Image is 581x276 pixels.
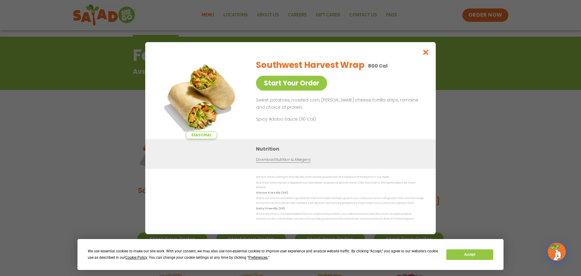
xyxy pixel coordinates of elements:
p: Spicy Adobo Sauce (110 Cal) [256,116,368,122]
strong: Dairy Friendly (DF) [256,207,284,210]
a: Start Your Order [256,76,327,91]
div: Cookie Consent Prompt [77,239,504,270]
p: Sweet potatoes, roasted corn, [PERSON_NAME] cheese, tortilla strips, romaine and choice of protein. [256,97,421,111]
p: 800 Cal [368,62,388,70]
p: Nutrition information is based on our standard recipes and portion sizes. Click Nutrition & Aller... [256,180,424,190]
img: Featured product photo for Southwest Harvest Wrap [159,54,244,139]
div: We use essential cookies to make our site work. With your consent, we may also use non-essential ... [88,248,439,261]
p: While our menu includes ingredients that are made without gluten, our restaurants are not gluten ... [256,196,424,205]
span: Seasonal [185,131,217,139]
a: Download Nutrition & Allergens [256,157,310,163]
p: We are not an allergen free facility and cannot guarantee the absence of allergens in our foods. [256,175,424,179]
button: Close modal [416,42,436,62]
h3: Nutrition [256,145,427,153]
strong: Gluten Friendly (GF) [256,191,287,195]
img: wpChatIcon [548,243,565,260]
h2: Southwest Harvest Wrap [256,59,364,71]
button: Accept [446,249,493,260]
p: While our menu includes foods that are made without dairy, our restaurants are not dairy free. We... [256,212,424,221]
span: Cookie Policy [125,255,147,260]
span: Preferences [248,255,268,260]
